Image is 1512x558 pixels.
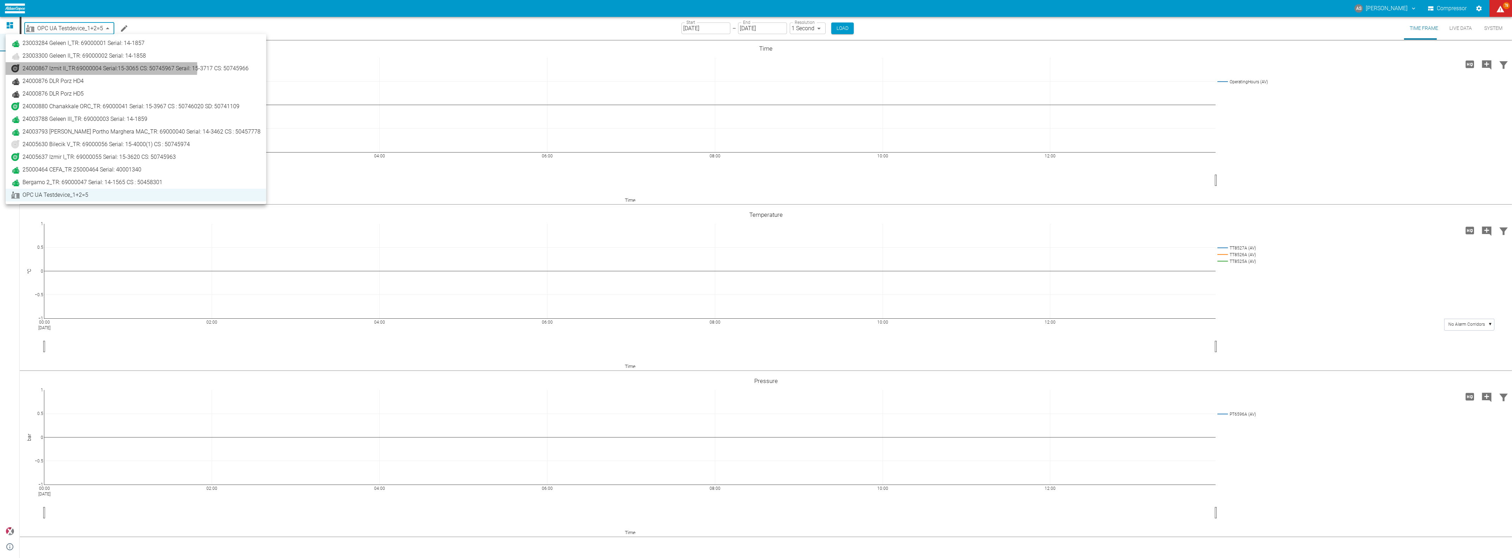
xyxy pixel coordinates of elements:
span: 24000867 Izmit II_TR:69000004 Serial:15-3065 CS: 50745967 Serail: 15-3717 CS: 50745966 [23,64,249,73]
span: 23003300 Geleen II_TR: 69000002 Serial: 14-1858 [23,52,146,60]
a: Bergamo 2_TR: 69000047 Serial: 14-1565 CS : 50458301 [11,178,261,187]
span: 24005637 Izmir I_TR: 69000055 Serial: 15-3620 CS: 50745963 [23,153,176,161]
span: 25000464 CEFA_TR 25000464 Serial: 40001340 [23,166,141,174]
a: 24000880 Chanakkale ORC_TR: 69000041 Serial: 15-3967 CS : 50746020 SD: 50741109 [11,102,261,111]
a: OPC UA Testdevice_1+2=5 [11,191,261,199]
a: 24003793 [PERSON_NAME] Portho Marghera MAC_TR: 69000040 Serial: 14-3462 CS : 50457778 [11,128,261,136]
a: 23003284 Geleen I_TR: 69000001 Serial: 14-1857 [11,39,261,47]
a: 24005630 Bilecik V_TR: 69000056 Serial: 15-4000(1) CS : 50745974 [11,140,261,149]
a: 24000876 DLR Porz HD5 [11,90,261,98]
span: 24003793 [PERSON_NAME] Portho Marghera MAC_TR: 69000040 Serial: 14-3462 CS : 50457778 [23,128,261,136]
span: 24005630 Bilecik V_TR: 69000056 Serial: 15-4000(1) CS : 50745974 [23,140,190,149]
a: 25000464 CEFA_TR 25000464 Serial: 40001340 [11,166,261,174]
span: 24000876 DLR Porz HD5 [23,90,84,98]
a: 24000867 Izmit II_TR:69000004 Serial:15-3065 CS: 50745967 Serail: 15-3717 CS: 50745966 [11,64,261,73]
span: Bergamo 2_TR: 69000047 Serial: 14-1565 CS : 50458301 [23,178,162,187]
a: 23003300 Geleen II_TR: 69000002 Serial: 14-1858 [11,52,261,60]
span: 24003788 Geleen III_TR: 69000003 Serial: 14-1859 [23,115,147,123]
a: 24003788 Geleen III_TR: 69000003 Serial: 14-1859 [11,115,261,123]
a: 24000876 DLR Porz HD4 [11,77,261,85]
span: 24000876 DLR Porz HD4 [23,77,84,85]
span: 23003284 Geleen I_TR: 69000001 Serial: 14-1857 [23,39,145,47]
span: 24000880 Chanakkale ORC_TR: 69000041 Serial: 15-3967 CS : 50746020 SD: 50741109 [23,102,239,111]
span: OPC UA Testdevice_1+2=5 [23,191,88,199]
a: 24005637 Izmir I_TR: 69000055 Serial: 15-3620 CS: 50745963 [11,153,261,161]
